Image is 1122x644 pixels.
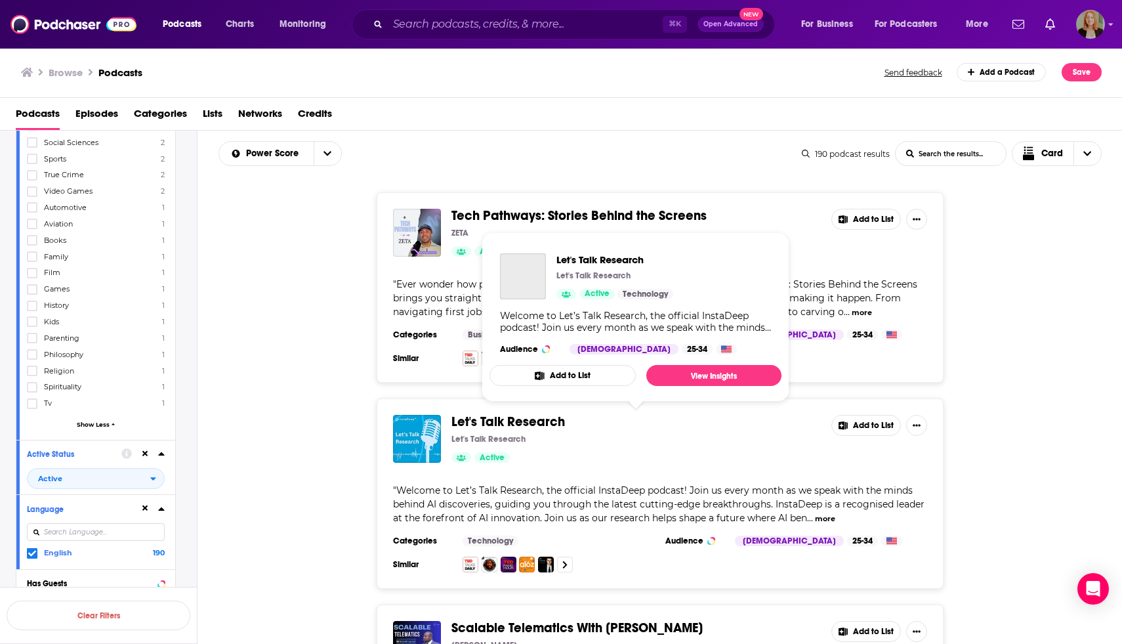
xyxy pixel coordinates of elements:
span: Let's Talk Research [451,414,565,430]
span: 1 [162,203,165,212]
div: Welcome to Let’s Talk Research, the official InstaDeep podcast! Join us every month as we speak w... [500,310,771,333]
img: User Profile [1076,10,1105,39]
span: Books [44,236,66,245]
span: History [44,301,69,310]
a: Show notifications dropdown [1040,13,1060,35]
span: More [966,15,988,33]
span: 1 [162,333,165,343]
span: 1 [162,252,165,261]
input: Search Language... [27,523,165,541]
div: [DEMOGRAPHIC_DATA] [570,344,678,354]
span: Spirituality [44,382,81,391]
span: Let's Talk Research [556,253,673,266]
a: Active [474,452,510,463]
img: TED Radio Hour [501,557,516,572]
button: more [815,513,835,525]
div: Search podcasts, credits, & more... [364,9,787,39]
span: Card [1041,149,1063,158]
h2: Choose List sort [218,141,342,166]
span: Monitoring [280,15,326,33]
span: 1 [162,398,165,408]
a: Podcasts [16,103,60,130]
a: Let's Talk Research [451,415,565,429]
a: Technology [463,536,518,546]
button: open menu [792,14,869,35]
img: The Joe Rogan Experience [482,557,497,572]
a: Active [474,246,510,257]
div: 25-34 [682,344,713,354]
img: TED Talks Daily [463,351,478,366]
span: 2 [161,170,165,179]
button: open menu [27,468,165,489]
a: Credits [298,103,332,130]
button: Add to List [831,209,901,230]
button: Add to List [489,365,636,386]
button: Open AdvancedNew [697,16,764,32]
span: ⌘ K [663,16,687,33]
span: Active [38,475,62,483]
span: Charts [226,15,254,33]
a: Let's Talk Research [500,253,546,299]
span: Automotive [44,203,87,212]
h3: Similar [393,559,452,570]
span: New [739,8,763,20]
span: Scalable Telematics With [PERSON_NAME] [451,620,703,636]
span: Family [44,252,68,261]
h1: Podcasts [98,66,142,79]
img: Let's Talk Research [393,415,441,463]
button: open menu [270,14,343,35]
button: open menu [314,142,341,165]
h2: Choose View [1012,141,1102,166]
div: [DEMOGRAPHIC_DATA] [735,330,844,340]
button: Add to List [831,415,901,436]
span: 1 [162,382,165,391]
span: Video Games [44,186,93,196]
span: True Crime [44,170,84,179]
img: Lex Fridman Podcast [538,557,554,572]
h3: Categories [393,536,452,546]
a: Active [579,289,615,299]
span: 1 [162,350,165,359]
img: a16z Podcast [519,557,535,572]
a: Scalable Telematics With [PERSON_NAME] [451,621,703,635]
span: " [393,278,917,318]
a: Tech Pathways: Stories Behind the Screens [393,209,441,257]
span: 2 [161,154,165,163]
span: 2 [161,138,165,147]
button: Active Status [27,446,121,462]
button: Show More Button [906,415,927,436]
a: Lists [203,103,222,130]
h3: Audience [665,536,724,546]
span: Welcome to Let’s Talk Research, the official InstaDeep podcast! Join us every month as we speak w... [393,484,925,524]
a: Episodes [75,103,118,130]
button: Save [1062,63,1102,81]
span: 1 [162,366,165,376]
span: 190 [153,548,165,557]
span: 1 [162,268,165,277]
div: Open Intercom Messenger [1077,573,1109,605]
span: English [44,548,72,557]
div: 190 podcast results [802,149,890,159]
span: Philosophy [44,350,83,359]
div: 25-34 [847,536,878,546]
div: Active Status [27,450,113,459]
button: Clear Filters [7,601,190,630]
span: Ever wonder how people dominate tech or shape the future of policy? Tech Pathways: Stories Behind... [393,278,917,318]
span: Film [44,268,60,277]
span: Power Score [246,149,303,158]
span: For Business [801,15,853,33]
p: Let's Talk Research [451,434,526,444]
span: For Podcasters [875,15,938,33]
h3: Browse [49,66,83,79]
a: Categories [134,103,187,130]
span: Parenting [44,333,79,343]
img: Podchaser - Follow, Share and Rate Podcasts [10,12,136,37]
